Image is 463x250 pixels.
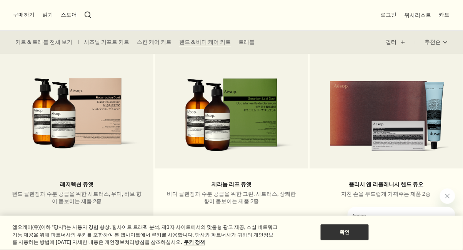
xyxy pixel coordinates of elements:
p: 핸드 클렌징과 수분 공급을 위한 시트러스, 우디, 허브 향이 돋보이는 제품 2종 [12,190,142,205]
a: 핸드 & 바디 케어 키트 [179,38,231,46]
a: Geranium Leaf Duet in outer carton [155,15,308,168]
a: 폴리시 앤 리플레니시 핸드 듀오 [349,181,423,188]
a: 시즈널 기프트 키트 [84,38,129,46]
button: 필터 [386,33,415,52]
button: 스토어 [61,11,77,19]
p: 지친 손을 부드럽게 가꿔주는 제품 2종 [321,190,451,198]
div: Aesop님의 말: "지금 바로 컨설턴트를 통해 맞춤형 제품 상담을 받으실 수 있습니다.". 대화를 계속하려면 메시징 창을 엽니다. [329,188,455,242]
p: 바디 클렌징과 수분 공급을 위한 그린, 시트러스, 상쾌한 향이 돋보이는 제품 2종 [166,190,296,205]
a: 위시리스트 [405,12,431,19]
button: 카트 [439,11,450,19]
iframe: Aesop의 메시지 닫기 [440,188,455,204]
img: Geranium Leaf Duet in outer carton [166,78,296,157]
img: Resurrection Duet in outer carton [12,78,142,157]
span: 위시리스트 [405,12,431,18]
a: 재활용 카드보드 기프트 상자와 나란히 놓인 바 솝과 핸드 밤 [310,15,463,168]
button: 로그인 [381,11,397,19]
div: 엘오케이(유)(이하 "당사")는 사용자 경험 향상, 웹사이트 트래픽 분석, 제3자 사이트에서의 맞춤형 광고 제공, 소셜 네트워크 기능 제공을 위해 파트너사의 쿠키를 포함하여 ... [12,223,278,246]
a: 스킨 케어 키트 [137,38,172,46]
a: 제라늄 리프 듀엣 [212,181,251,188]
button: 검색창 열기 [85,12,92,18]
img: 재활용 카드보드 기프트 상자와 나란히 놓인 바 솝과 핸드 밤 [321,78,451,157]
a: 트래블 [238,38,255,46]
a: 레저렉션 듀엣 [60,181,93,188]
button: 추천순 [415,33,448,52]
button: 읽기 [42,11,53,19]
button: 확인 [321,224,369,240]
iframe: Aesop의 메시지 [348,207,455,242]
button: 구매하기 [13,11,35,19]
a: 키트 & 트래블 전체 보기 [15,38,72,46]
a: 개인 정보 보호에 대한 자세한 정보, 새 탭에서 열기 [184,239,205,245]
